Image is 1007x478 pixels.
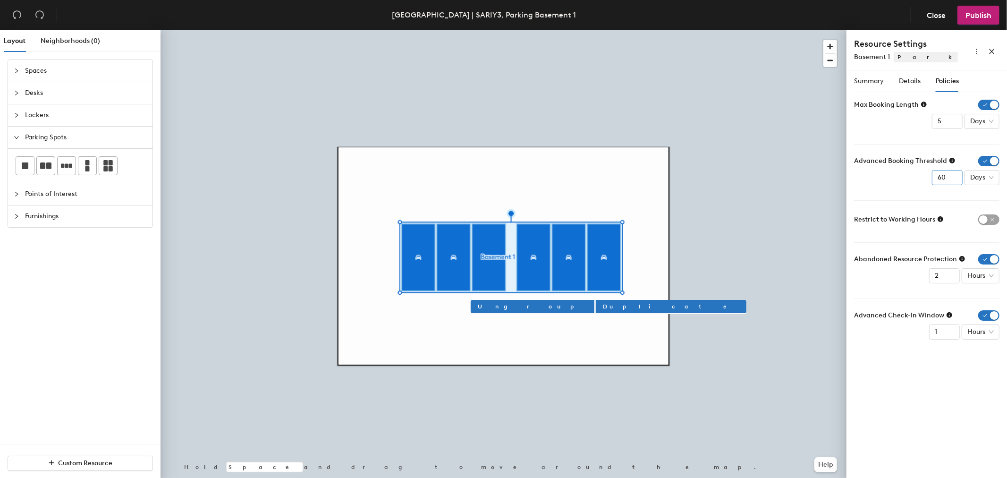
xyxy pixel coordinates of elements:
span: collapsed [14,213,19,219]
span: Duplicate [603,302,739,311]
span: Furnishings [25,205,147,227]
span: Advanced Booking Threshold [854,156,947,166]
span: Hours [967,269,994,283]
span: Ungroup [478,302,587,311]
span: Abandoned Resource Protection [854,254,957,265]
span: Spaces [25,60,147,82]
button: Ungroup [471,300,594,313]
span: Summary [854,77,884,85]
span: collapsed [14,191,19,197]
button: Close [919,6,954,25]
button: Custom Resource [8,456,153,471]
span: Max Booking Length [854,100,919,110]
span: Parking Spots [25,127,147,148]
span: Close [927,11,946,20]
span: Desks [25,82,147,104]
span: Details [899,77,921,85]
div: [GEOGRAPHIC_DATA] | SARIY3, Parking Basement 1 [392,9,576,21]
h4: Resource Settings [854,38,958,50]
span: Hours [967,325,994,339]
span: Neighborhoods (0) [41,37,100,45]
span: Advanced Check-In Window [854,310,944,321]
span: more [973,48,980,55]
button: Publish [957,6,999,25]
span: Publish [965,11,991,20]
span: undo [12,10,22,19]
span: collapsed [14,90,19,96]
span: Lockers [25,104,147,126]
button: Undo (⌘ + Z) [8,6,26,25]
span: Days [970,114,994,128]
span: collapsed [14,68,19,74]
span: Policies [936,77,959,85]
span: Restrict to Working Hours [854,214,935,225]
span: Custom Resource [59,459,113,467]
button: Duplicate [596,300,746,313]
span: Basement 1 [854,53,890,61]
span: Points of Interest [25,183,147,205]
button: Help [814,457,837,472]
span: collapsed [14,112,19,118]
button: Redo (⌘ + ⇧ + Z) [30,6,49,25]
span: Days [970,171,994,185]
span: close [989,48,995,55]
span: Layout [4,37,25,45]
span: expanded [14,135,19,140]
